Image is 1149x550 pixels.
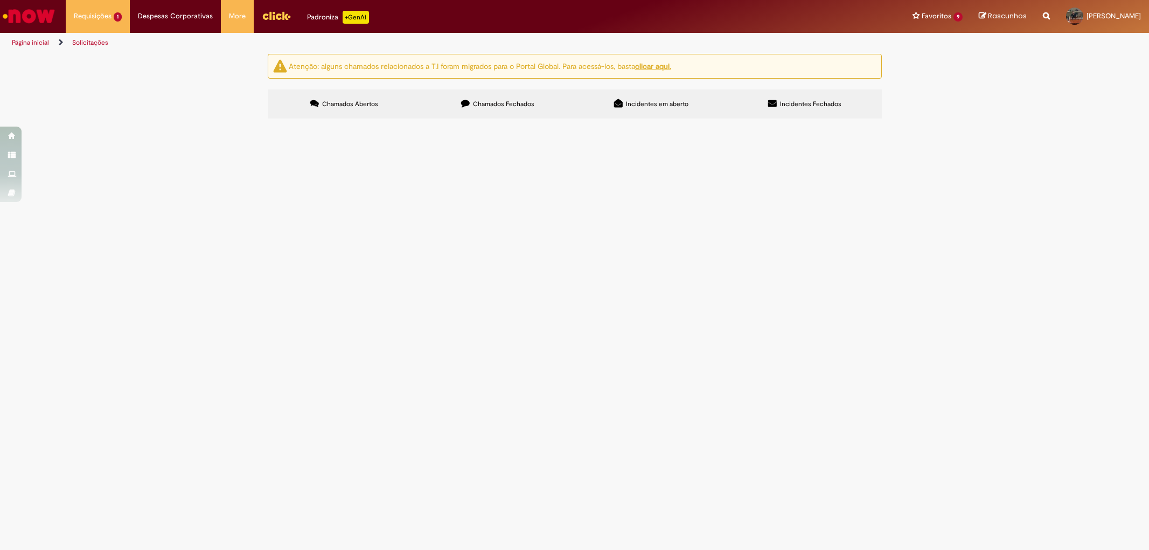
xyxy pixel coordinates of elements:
[1,5,57,27] img: ServiceNow
[988,11,1027,21] span: Rascunhos
[922,11,951,22] span: Favoritos
[343,11,369,24] p: +GenAi
[289,61,671,71] ng-bind-html: Atenção: alguns chamados relacionados a T.I foram migrados para o Portal Global. Para acessá-los,...
[473,100,534,108] span: Chamados Fechados
[72,38,108,47] a: Solicitações
[626,100,688,108] span: Incidentes em aberto
[322,100,378,108] span: Chamados Abertos
[8,33,758,53] ul: Trilhas de página
[114,12,122,22] span: 1
[780,100,841,108] span: Incidentes Fechados
[953,12,963,22] span: 9
[635,61,671,71] a: clicar aqui.
[138,11,213,22] span: Despesas Corporativas
[1087,11,1141,20] span: [PERSON_NAME]
[307,11,369,24] div: Padroniza
[229,11,246,22] span: More
[74,11,112,22] span: Requisições
[12,38,49,47] a: Página inicial
[979,11,1027,22] a: Rascunhos
[262,8,291,24] img: click_logo_yellow_360x200.png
